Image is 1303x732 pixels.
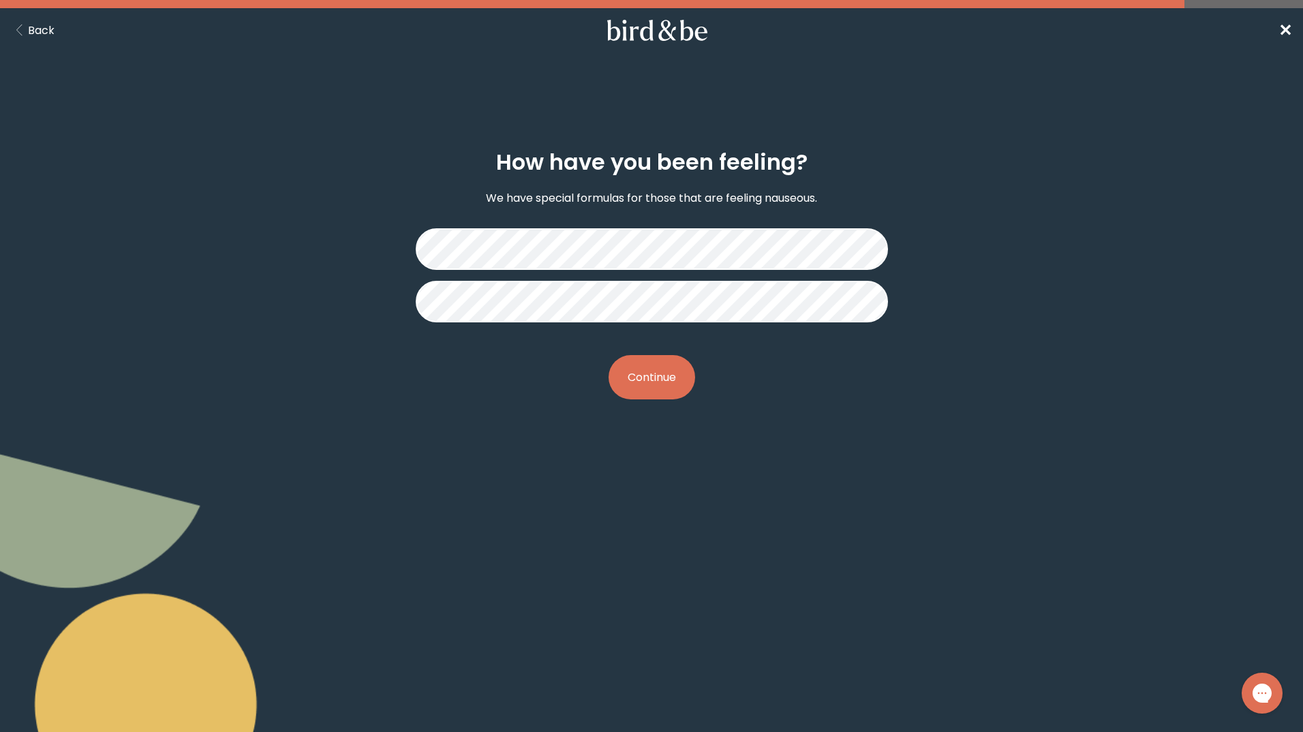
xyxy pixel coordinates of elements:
[1235,668,1289,718] iframe: Gorgias live chat messenger
[1278,19,1292,42] span: ✕
[11,22,55,39] button: Back Button
[486,189,817,207] p: We have special formulas for those that are feeling nauseous.
[1278,18,1292,42] a: ✕
[609,355,695,399] button: Continue
[496,146,808,179] h2: How have you been feeling?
